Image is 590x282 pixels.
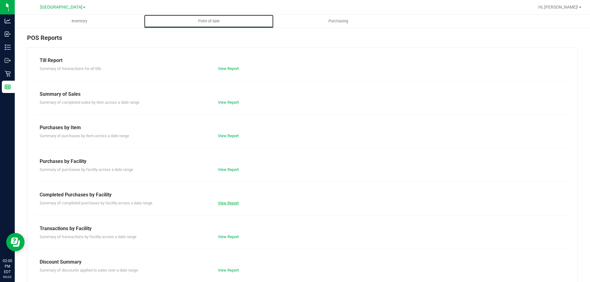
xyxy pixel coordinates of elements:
[40,5,82,10] span: [GEOGRAPHIC_DATA]
[5,84,11,90] inline-svg: Reports
[40,66,101,71] span: Summary of transactions for all tills
[3,258,12,275] p: 02:00 PM EDT
[40,158,565,165] div: Purchases by Facility
[218,268,239,272] a: View Report
[5,71,11,77] inline-svg: Retail
[320,18,356,24] span: Purchasing
[273,15,403,28] a: Purchasing
[40,234,136,239] span: Summary of transactions by facility across a date range
[5,18,11,24] inline-svg: Analytics
[218,100,239,105] a: View Report
[5,57,11,64] inline-svg: Outbound
[218,167,239,172] a: View Report
[5,31,11,37] inline-svg: Inbound
[63,18,96,24] span: Inventory
[40,124,565,131] div: Purchases by Item
[40,225,565,232] div: Transactions by Facility
[218,234,239,239] a: View Report
[40,191,565,199] div: Completed Purchases by Facility
[3,275,12,279] p: 09/22
[40,258,565,266] div: Discount Summary
[40,57,565,64] div: Till Report
[40,268,138,272] span: Summary of discounts applied to sales over a date range
[40,167,133,172] span: Summary of purchases by facility across a date range
[218,66,239,71] a: View Report
[27,33,578,47] div: POS Reports
[40,91,565,98] div: Summary of Sales
[40,133,129,138] span: Summary of purchases by item across a date range
[144,15,273,28] a: Point of Sale
[190,18,228,24] span: Point of Sale
[40,100,140,105] span: Summary of completed sales by item across a date range
[6,233,25,251] iframe: Resource center
[40,201,152,205] span: Summary of completed purchases by facility across a date range
[218,201,239,205] a: View Report
[538,5,578,10] span: Hi, [PERSON_NAME]!
[218,133,239,138] a: View Report
[15,15,144,28] a: Inventory
[5,44,11,50] inline-svg: Inventory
